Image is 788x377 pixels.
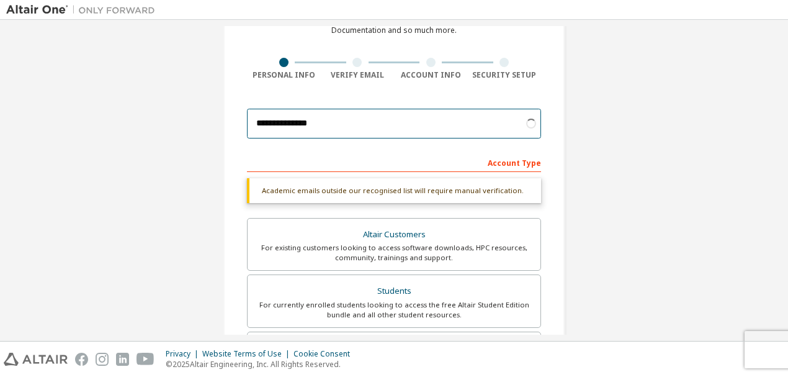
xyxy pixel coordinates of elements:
[116,353,129,366] img: linkedin.svg
[75,353,88,366] img: facebook.svg
[166,359,357,370] p: © 2025 Altair Engineering, Inc. All Rights Reserved.
[247,178,541,203] div: Academic emails outside our recognised list will require manual verification.
[468,70,542,80] div: Security Setup
[394,70,468,80] div: Account Info
[255,283,533,300] div: Students
[247,152,541,172] div: Account Type
[4,353,68,366] img: altair_logo.svg
[255,226,533,243] div: Altair Customers
[255,300,533,320] div: For currently enrolled students looking to access the free Altair Student Edition bundle and all ...
[96,353,109,366] img: instagram.svg
[321,70,395,80] div: Verify Email
[137,353,154,366] img: youtube.svg
[255,243,533,263] div: For existing customers looking to access software downloads, HPC resources, community, trainings ...
[166,349,202,359] div: Privacy
[293,349,357,359] div: Cookie Consent
[6,4,161,16] img: Altair One
[247,70,321,80] div: Personal Info
[202,349,293,359] div: Website Terms of Use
